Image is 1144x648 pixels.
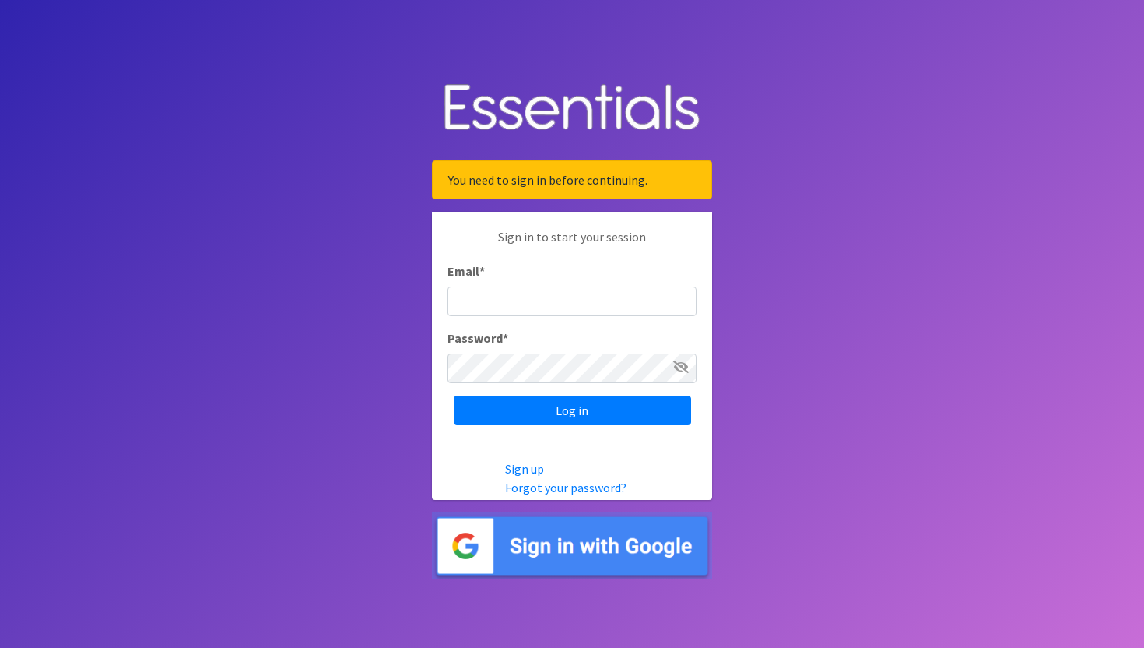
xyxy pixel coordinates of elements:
[505,480,626,495] a: Forgot your password?
[432,160,712,199] div: You need to sign in before continuing.
[432,69,712,149] img: Human Essentials
[447,227,697,262] p: Sign in to start your session
[447,262,485,280] label: Email
[503,330,508,346] abbr: required
[505,461,544,477] a: Sign up
[432,512,712,580] img: Sign in with Google
[447,329,508,347] label: Password
[479,263,485,279] abbr: required
[454,396,691,425] input: Log in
